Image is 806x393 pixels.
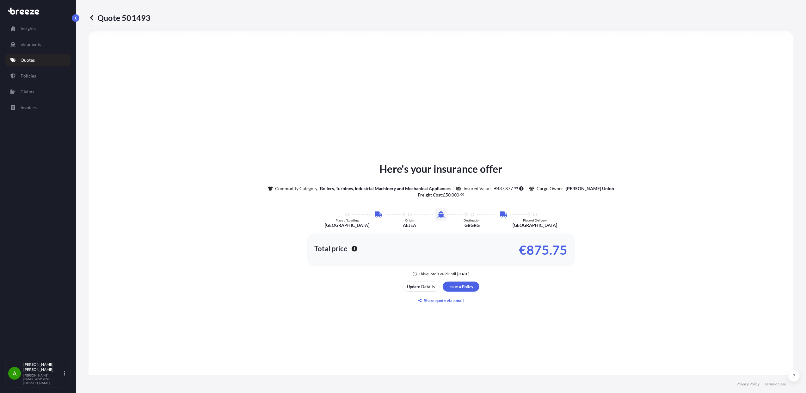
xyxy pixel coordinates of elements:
[460,193,464,196] span: 00
[459,193,460,196] span: .
[424,297,464,304] p: Share quote via email
[736,382,760,387] a: Privacy Policy
[523,218,547,222] p: Place of Delivery
[464,218,481,222] p: Destination
[566,185,614,192] p: [PERSON_NAME] Union
[325,222,369,228] p: [GEOGRAPHIC_DATA]
[13,370,16,377] span: A
[335,218,359,222] p: Place of Loading
[443,193,446,197] span: £
[21,89,34,95] p: Claims
[405,218,414,222] p: Origin
[537,185,563,192] p: Cargo Owner
[505,186,506,191] span: ,
[403,282,440,292] button: Update Details
[418,192,464,198] p: :
[449,284,474,290] p: Issue a Policy
[465,222,480,228] p: GBGRG
[275,185,318,192] p: Commodity Category
[5,70,71,82] a: Policies
[506,186,513,191] span: 877
[446,193,451,197] span: 50
[23,362,63,372] p: [PERSON_NAME] [PERSON_NAME]
[5,101,71,114] a: Invoices
[21,73,36,79] p: Policies
[21,41,41,47] p: Shipments
[21,25,36,32] p: Insights
[418,192,442,197] b: Freight Cost
[379,161,502,177] p: Here's your insurance offer
[315,246,348,252] p: Total price
[407,284,435,290] p: Update Details
[320,185,451,192] p: Boilers, Turbines, Industrial Machinery and Mechanical Appliances
[457,271,470,277] p: [DATE]
[765,382,786,387] a: Terms of Use
[5,38,71,51] a: Shipments
[497,186,505,191] span: 437
[514,187,514,189] span: .
[443,282,479,292] button: Issue a Policy
[89,13,151,23] p: Quote 501493
[495,186,497,191] span: €
[5,54,71,66] a: Quotes
[419,271,456,277] p: This quote is valid until
[464,185,491,192] p: Insured Value
[21,57,35,63] p: Quotes
[23,373,63,385] p: [PERSON_NAME][EMAIL_ADDRESS][DOMAIN_NAME]
[403,296,479,306] button: Share quote via email
[514,187,518,189] span: 33
[5,85,71,98] a: Claims
[452,193,459,197] span: 000
[513,222,557,228] p: [GEOGRAPHIC_DATA]
[403,222,416,228] p: AEJEA
[519,245,568,255] p: €875.75
[21,104,37,111] p: Invoices
[5,22,71,35] a: Insights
